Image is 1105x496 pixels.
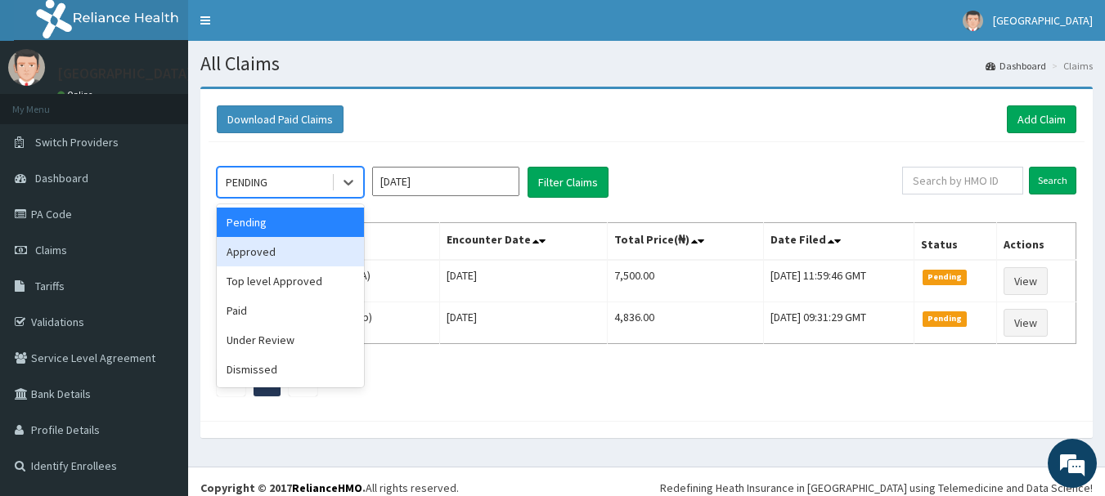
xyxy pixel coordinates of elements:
td: [DATE] [439,302,608,344]
span: Switch Providers [35,135,119,150]
span: Pending [923,311,968,326]
button: Download Paid Claims [217,105,344,133]
input: Search by HMO ID [902,167,1023,194]
div: Pending [217,208,364,237]
button: Filter Claims [528,167,609,198]
span: Dashboard [35,171,88,185]
div: Redefining Heath Insurance in [GEOGRAPHIC_DATA] using Telemedicine and Data Science! [660,480,1093,496]
img: d_794563401_company_1708531726252_794563401 [30,82,66,123]
th: Total Price(₦) [608,223,764,261]
td: 7,500.00 [608,260,764,302]
span: [GEOGRAPHIC_DATA] [993,13,1093,28]
span: Pending [923,270,968,284]
li: Claims [1048,59,1093,73]
td: [DATE] 09:31:29 GMT [763,302,914,344]
div: Minimize live chat window [268,8,308,47]
th: Status [914,223,996,261]
span: Tariffs [35,279,65,293]
div: Approved [217,237,364,266]
img: User Image [8,49,45,86]
div: Under Review [217,325,364,355]
td: [DATE] [439,260,608,302]
textarea: Type your message and hit 'Enter' [8,326,312,383]
a: Dashboard [986,59,1046,73]
a: Online [57,89,97,101]
span: Claims [35,243,67,257]
p: [GEOGRAPHIC_DATA] [57,66,192,81]
input: Search [1029,167,1076,194]
h1: All Claims [200,53,1093,74]
a: View [1004,309,1048,337]
div: PENDING [226,174,267,190]
span: We're online! [95,145,226,311]
div: Top level Approved [217,266,364,296]
div: Paid [217,296,364,325]
div: Chat with us now [85,92,275,113]
img: User Image [963,11,983,31]
strong: Copyright © 2017 . [200,480,366,495]
a: RelianceHMO [292,480,362,495]
a: Add Claim [1007,105,1076,133]
a: View [1004,267,1048,295]
div: Dismissed [217,355,364,384]
td: 4,836.00 [608,302,764,344]
td: [DATE] 11:59:46 GMT [763,260,914,302]
th: Encounter Date [439,223,608,261]
th: Date Filed [763,223,914,261]
th: Actions [996,223,1076,261]
input: Select Month and Year [372,167,519,196]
